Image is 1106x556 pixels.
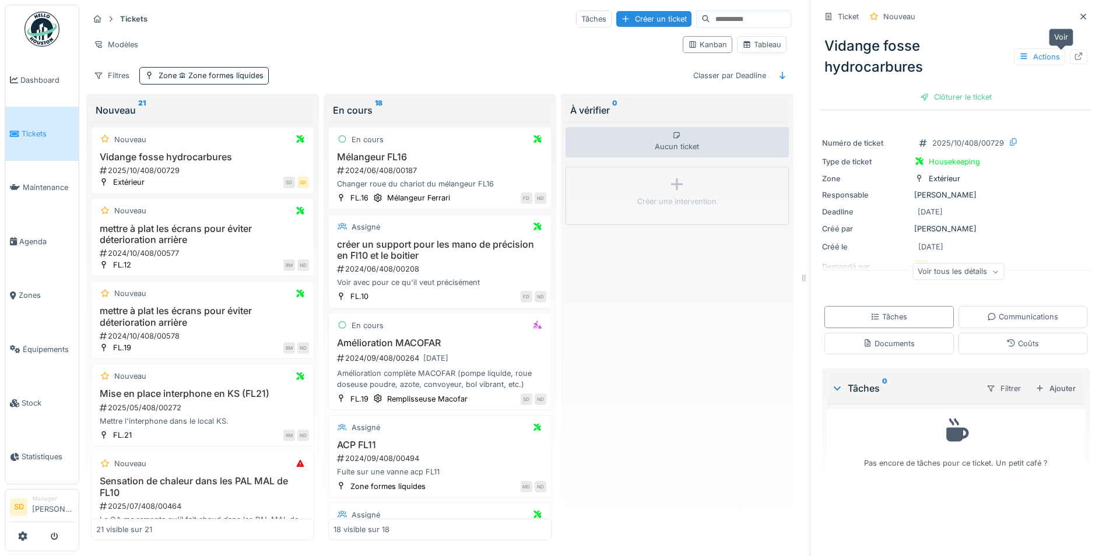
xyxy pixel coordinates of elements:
div: Tableau [742,39,781,50]
div: En cours [352,134,384,145]
div: Tâches [870,311,907,322]
img: Badge_color-CXgf-gQk.svg [24,12,59,47]
div: 2024/06/408/00208 [336,263,546,275]
div: Ajouter [1031,381,1080,396]
span: Zone formes liquides [177,71,264,80]
div: Tâches [576,10,612,27]
h3: Mise en place interphone en KS (FL21) [96,388,309,399]
div: Zone [822,173,910,184]
div: Modèles [89,36,143,53]
div: 2024/10/408/00577 [99,248,309,259]
div: [DATE] [918,206,943,217]
div: Extérieur [113,177,145,188]
div: ND [535,192,546,204]
div: Tâches [831,381,977,395]
div: Créé par [822,223,910,234]
div: Numéro de ticket [822,138,910,149]
div: 2024/09/408/00264 [336,351,546,365]
div: 2025/10/408/00729 [99,165,309,176]
div: Filtres [89,67,135,84]
div: Voir avec pour ce qu'il veut précisément [333,277,546,288]
div: BM [283,259,295,271]
div: Mettre l'interphone dans le local KS. [96,416,309,427]
div: 2025/05/408/00272 [99,402,309,413]
h3: mettre à plat les écrans pour éviter déterioration arrière [96,223,309,245]
div: Nouveau [114,205,146,216]
div: Amélioration complète MACOFAR (pompe liquide, roue doseuse poudre, azote, convoyeur, bol vibrant,... [333,368,546,390]
div: Nouveau [96,103,310,117]
div: Voir [1049,29,1073,45]
div: FL.12 [113,259,131,270]
a: Dashboard [5,53,79,107]
sup: 0 [882,381,887,395]
div: RM [283,430,295,441]
h3: Sensation de chaleur dans les PAL MAL de FL10 [96,476,309,498]
span: Dashboard [20,75,74,86]
div: Extérieur [929,173,960,184]
h3: mettre à plat les écrans pour éviter déterioration arrière [96,305,309,328]
div: 2025/10/408/00729 [932,138,1004,149]
sup: 0 [612,103,617,117]
li: SD [10,498,27,516]
div: ND [535,291,546,302]
div: Housekeeping [929,156,980,167]
div: Assigné [352,422,380,433]
div: Clôturer le ticket [915,89,996,105]
a: Stock [5,376,79,430]
span: Maintenance [23,182,74,193]
div: 21 visible sur 21 [96,524,152,535]
div: FD [521,192,532,204]
div: En cours [333,103,547,117]
div: 2024/09/408/00494 [336,453,546,464]
h3: Mélangeur FL16 [333,152,546,163]
a: Tickets [5,107,79,160]
div: Nouveau [114,371,146,382]
h3: Amélioration MACOFAR [333,337,546,349]
div: 18 visible sur 18 [333,524,389,535]
div: Créer un ticket [616,11,691,27]
div: Nouveau [114,458,146,469]
div: Zone formes liquides [350,481,426,492]
div: Nouveau [883,11,915,22]
span: Stock [22,397,74,409]
a: Zones [5,269,79,322]
div: Documents [863,338,915,349]
div: BM [283,342,295,354]
li: [PERSON_NAME] [32,494,74,519]
div: ND [297,342,309,354]
div: Actions [1014,48,1065,65]
div: Deadline [822,206,910,217]
div: Assigné [352,221,380,233]
div: Responsable [822,189,910,200]
sup: 21 [138,103,146,117]
div: Voir tous les détails [912,263,1004,280]
div: Zone [159,70,264,81]
div: ND [535,481,546,492]
div: ND [297,259,309,271]
div: Coûts [1006,338,1039,349]
div: Créé le [822,241,910,252]
div: Aucun ticket [566,127,789,157]
div: Nouveau [114,134,146,145]
div: [PERSON_NAME] [822,189,1090,200]
div: 2024/10/408/00578 [99,330,309,342]
span: Tickets [22,128,74,139]
div: Le QA me remonte qu'il fait chaud dans les PAL MAL de la FL10. Pas de sonde EMS. [96,514,309,536]
div: Pas encore de tâches pour ce ticket. Un petit café ? [834,414,1077,469]
div: FL.16 [350,192,368,203]
div: [PERSON_NAME] [822,223,1090,234]
div: SD [521,393,532,405]
div: MD [521,481,532,492]
div: À vérifier [570,103,784,117]
a: Équipements [5,322,79,376]
div: Manager [32,494,74,503]
h3: créer un support pour les mano de précision en Fl10 et le boitier [333,239,546,261]
div: FL.10 [350,291,368,302]
div: FL.19 [350,393,368,404]
a: Statistiques [5,430,79,484]
a: SD Manager[PERSON_NAME] [10,494,74,522]
div: Mélangeur Ferrari [387,192,450,203]
a: Maintenance [5,161,79,214]
sup: 18 [375,103,382,117]
span: Statistiques [22,451,74,462]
